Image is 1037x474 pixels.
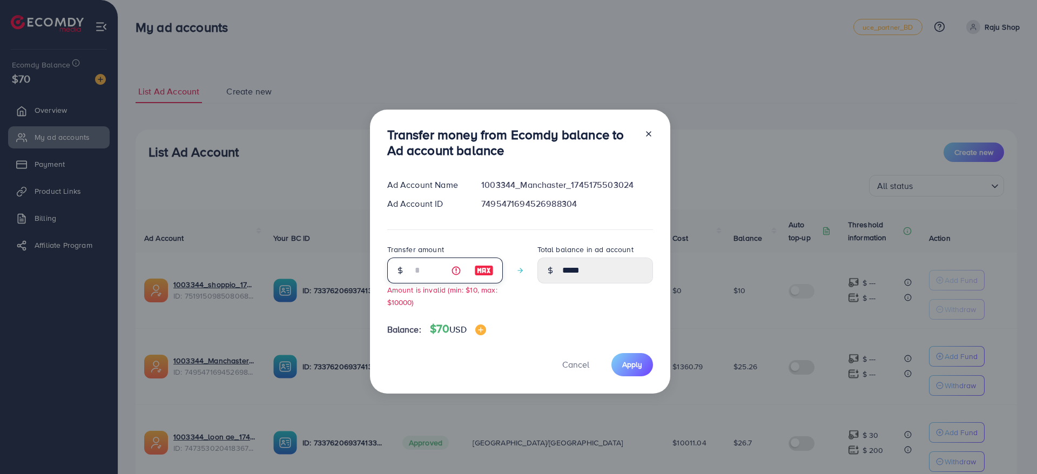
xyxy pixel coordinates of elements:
[449,323,466,335] span: USD
[474,264,494,277] img: image
[473,179,661,191] div: 1003344_Manchaster_1745175503024
[622,359,642,370] span: Apply
[562,358,589,370] span: Cancel
[549,353,603,376] button: Cancel
[475,324,486,335] img: image
[611,353,653,376] button: Apply
[537,244,634,255] label: Total balance in ad account
[430,322,486,336] h4: $70
[473,198,661,210] div: 7495471694526988304
[387,244,444,255] label: Transfer amount
[387,323,421,336] span: Balance:
[379,179,473,191] div: Ad Account Name
[387,127,636,158] h3: Transfer money from Ecomdy balance to Ad account balance
[387,285,497,307] small: Amount is invalid (min: $10, max: $10000)
[379,198,473,210] div: Ad Account ID
[991,425,1029,466] iframe: Chat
